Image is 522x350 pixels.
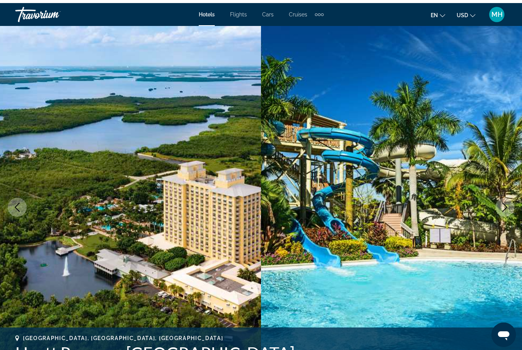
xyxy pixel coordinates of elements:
a: Travorium [15,2,92,21]
iframe: Button to launch messaging window [491,319,516,344]
span: USD [457,9,468,15]
span: [GEOGRAPHIC_DATA], [GEOGRAPHIC_DATA], [GEOGRAPHIC_DATA] [23,332,223,338]
span: en [431,9,438,15]
button: User Menu [487,3,507,19]
button: Extra navigation items [315,5,324,18]
a: Cars [262,8,274,15]
button: Change currency [457,6,475,18]
button: Next image [495,195,514,214]
a: Hotels [199,8,215,15]
a: Cruises [289,8,307,15]
button: Previous image [8,195,27,214]
span: MH [491,8,503,15]
a: Flights [230,8,247,15]
button: Change language [431,6,445,18]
